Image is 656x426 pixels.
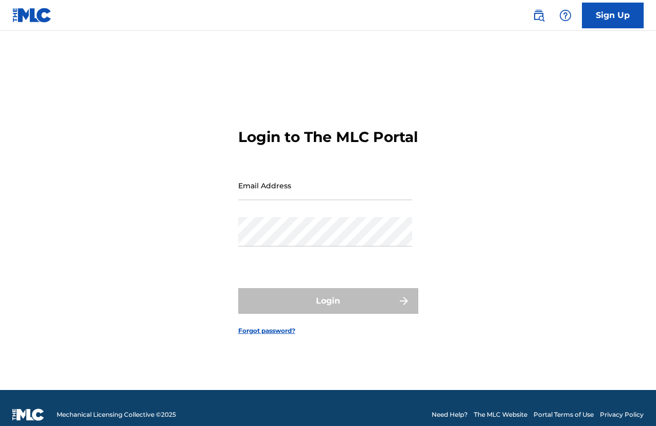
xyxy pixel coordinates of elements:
[12,8,52,23] img: MLC Logo
[605,377,656,426] iframe: Chat Widget
[474,410,527,419] a: The MLC Website
[559,9,572,22] img: help
[555,5,576,26] div: Help
[582,3,644,28] a: Sign Up
[534,410,594,419] a: Portal Terms of Use
[528,5,549,26] a: Public Search
[238,128,418,146] h3: Login to The MLC Portal
[12,409,44,421] img: logo
[533,9,545,22] img: search
[57,410,176,419] span: Mechanical Licensing Collective © 2025
[600,410,644,419] a: Privacy Policy
[432,410,468,419] a: Need Help?
[238,326,295,335] a: Forgot password?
